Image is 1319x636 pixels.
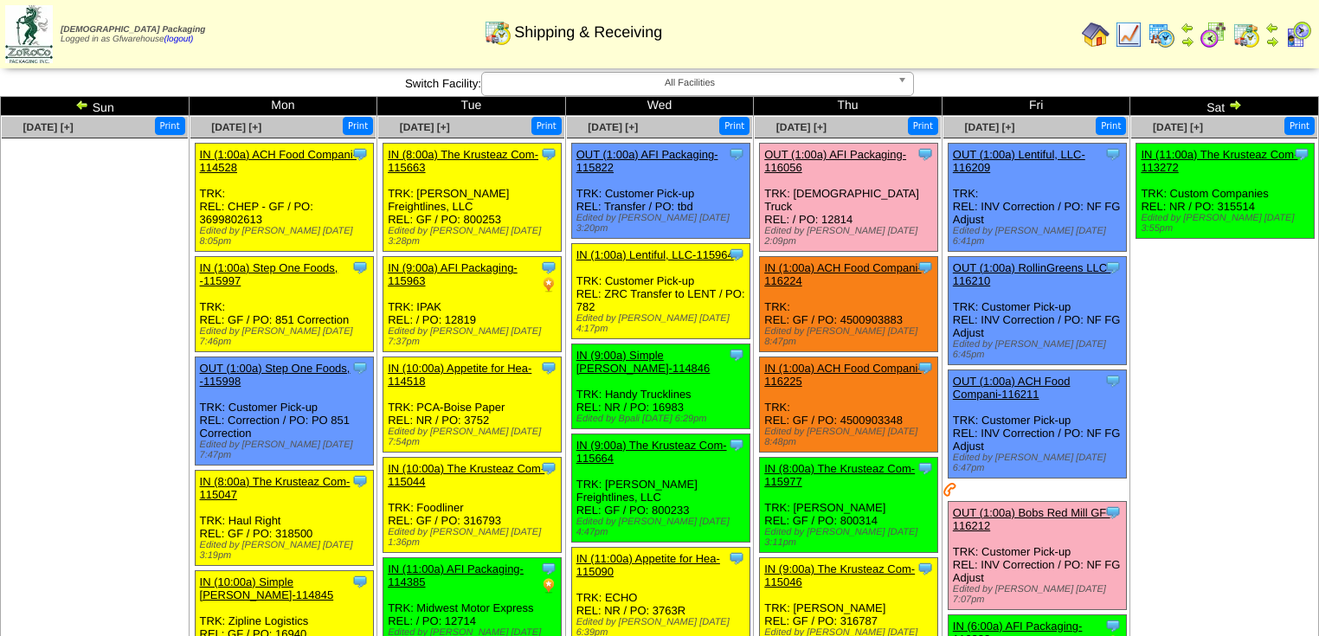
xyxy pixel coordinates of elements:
[200,540,373,561] div: Edited by [PERSON_NAME] [DATE] 3:19pm
[576,148,718,174] a: OUT (1:00a) AFI Packaging-115822
[1136,144,1315,239] div: TRK: Custom Companies REL: NR / PO: 315514
[377,97,566,116] td: Tue
[23,121,74,133] span: [DATE] [+]
[1232,21,1260,48] img: calendarinout.gif
[953,506,1110,532] a: OUT (1:00a) Bobs Red Mill GF-116212
[576,517,750,537] div: Edited by [PERSON_NAME] [DATE] 4:47pm
[383,458,562,553] div: TRK: Foodliner REL: GF / PO: 316793
[953,339,1126,360] div: Edited by [PERSON_NAME] [DATE] 6:45pm
[195,471,373,566] div: TRK: Haul Right REL: GF / PO: 318500
[728,549,745,567] img: Tooltip
[540,259,557,276] img: Tooltip
[576,213,750,234] div: Edited by [PERSON_NAME] [DATE] 3:20pm
[514,23,662,42] span: Shipping & Receiving
[1181,21,1194,35] img: arrowleft.gif
[953,226,1126,247] div: Edited by [PERSON_NAME] [DATE] 6:41pm
[200,440,373,460] div: Edited by [PERSON_NAME] [DATE] 7:47pm
[388,148,538,174] a: IN (8:00a) The Krusteaz Com-115663
[764,326,937,347] div: Edited by [PERSON_NAME] [DATE] 8:47pm
[764,226,937,247] div: Edited by [PERSON_NAME] [DATE] 2:09pm
[540,560,557,577] img: Tooltip
[917,359,934,376] img: Tooltip
[764,462,915,488] a: IN (8:00a) The Krusteaz Com-115977
[576,248,734,261] a: IN (1:00a) Lentiful, LLC-115964
[764,527,937,548] div: Edited by [PERSON_NAME] [DATE] 3:11pm
[953,453,1126,473] div: Edited by [PERSON_NAME] [DATE] 6:47pm
[351,259,369,276] img: Tooltip
[211,121,261,133] a: [DATE] [+]
[917,560,934,577] img: Tooltip
[1104,617,1122,634] img: Tooltip
[964,121,1014,133] a: [DATE] [+]
[576,313,750,334] div: Edited by [PERSON_NAME] [DATE] 4:17pm
[576,552,720,578] a: IN (11:00a) Appetite for Hea-115090
[1082,21,1110,48] img: home.gif
[195,357,373,466] div: TRK: Customer Pick-up REL: Correction / PO: PO 851 Correction
[61,25,205,35] span: [DEMOGRAPHIC_DATA] Packaging
[571,144,750,239] div: TRK: Customer Pick-up REL: Transfer / PO: tbd
[388,427,561,447] div: Edited by [PERSON_NAME] [DATE] 7:54pm
[200,326,373,347] div: Edited by [PERSON_NAME] [DATE] 7:46pm
[540,459,557,477] img: Tooltip
[1153,121,1203,133] span: [DATE] [+]
[540,145,557,163] img: Tooltip
[953,584,1126,605] div: Edited by [PERSON_NAME] [DATE] 7:07pm
[754,97,943,116] td: Thu
[351,573,369,590] img: Tooltip
[195,257,373,352] div: TRK: REL: GF / PO: 851 Correction
[75,98,89,112] img: arrowleft.gif
[571,244,750,339] div: TRK: Customer Pick-up REL: ZRC Transfer to LENT / PO: 782
[383,257,562,352] div: TRK: IPAK REL: / PO: 12819
[760,257,938,352] div: TRK: REL: GF / PO: 4500903883
[1104,259,1122,276] img: Tooltip
[760,357,938,453] div: TRK: REL: GF / PO: 4500903348
[719,117,750,135] button: Print
[5,5,53,63] img: zoroco-logo-small.webp
[588,121,638,133] a: [DATE] [+]
[576,439,727,465] a: IN (9:00a) The Krusteaz Com-115664
[948,502,1126,610] div: TRK: Customer Pick-up REL: INV Correction / PO: NF FG Adjust
[1130,97,1319,116] td: Sat
[388,261,518,287] a: IN (9:00a) AFI Packaging-115963
[1104,504,1122,521] img: Tooltip
[531,117,562,135] button: Print
[195,144,373,252] div: TRK: REL: CHEP - GF / PO: 3699802613
[400,121,450,133] span: [DATE] [+]
[760,144,938,252] div: TRK: [DEMOGRAPHIC_DATA] Truck REL: / PO: 12814
[1141,213,1314,234] div: Edited by [PERSON_NAME] [DATE] 3:55pm
[343,117,373,135] button: Print
[760,458,938,553] div: TRK: [PERSON_NAME] REL: GF / PO: 800314
[1181,35,1194,48] img: arrowright.gif
[1096,117,1126,135] button: Print
[388,562,524,588] a: IN (11:00a) AFI Packaging-114385
[776,121,827,133] a: [DATE] [+]
[764,427,937,447] div: Edited by [PERSON_NAME] [DATE] 8:48pm
[728,145,745,163] img: Tooltip
[953,375,1071,401] a: OUT (1:00a) ACH Food Compani-116211
[1148,21,1175,48] img: calendarprod.gif
[576,349,711,375] a: IN (9:00a) Simple [PERSON_NAME]-114846
[576,414,750,424] div: Edited by Bpali [DATE] 6:29pm
[540,577,557,594] img: PO
[1104,372,1122,389] img: Tooltip
[764,562,915,588] a: IN (9:00a) The Krusteaz Com-115046
[388,326,561,347] div: Edited by [PERSON_NAME] [DATE] 7:37pm
[728,346,745,363] img: Tooltip
[383,144,562,252] div: TRK: [PERSON_NAME] Freightlines, LLC REL: GF / PO: 800253
[200,475,351,501] a: IN (8:00a) The Krusteaz Com-115047
[1104,145,1122,163] img: Tooltip
[1284,117,1315,135] button: Print
[1115,21,1142,48] img: line_graph.gif
[388,226,561,247] div: Edited by [PERSON_NAME] [DATE] 3:28pm
[200,226,373,247] div: Edited by [PERSON_NAME] [DATE] 8:05pm
[908,117,938,135] button: Print
[388,527,561,548] div: Edited by [PERSON_NAME] [DATE] 1:36pm
[351,472,369,490] img: Tooltip
[948,144,1126,252] div: TRK: REL: INV Correction / PO: NF FG Adjust
[489,73,891,93] span: All Facilities
[61,25,205,44] span: Logged in as Gfwarehouse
